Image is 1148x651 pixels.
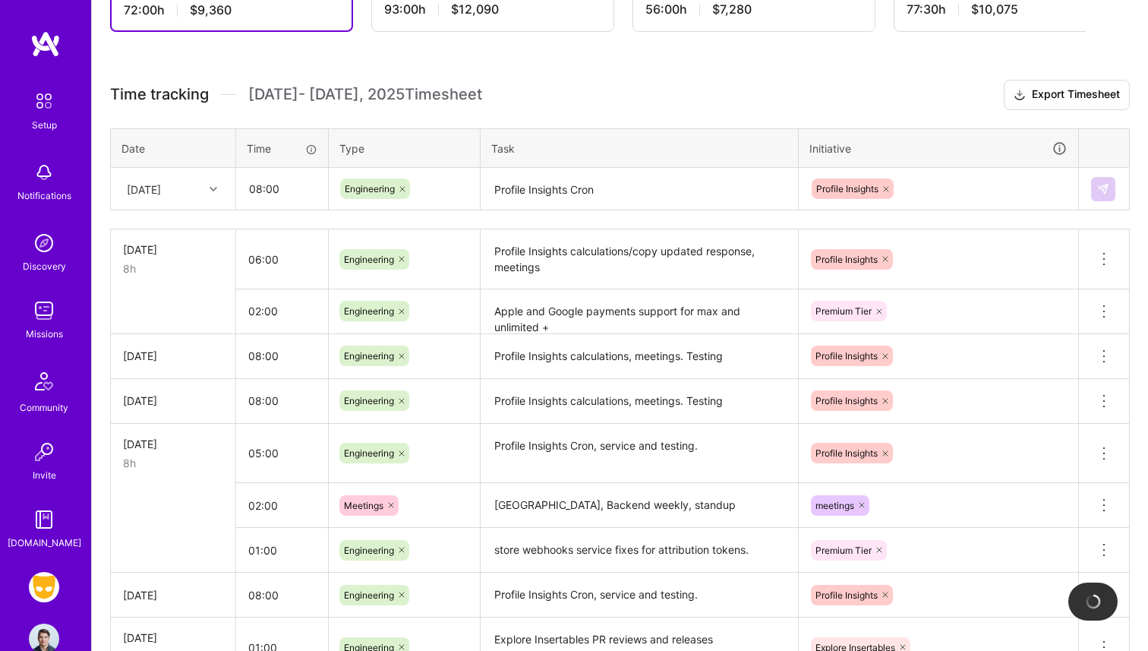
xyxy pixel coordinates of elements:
[124,2,339,18] div: 72:00 h
[29,157,59,188] img: bell
[645,2,863,17] div: 56:00 h
[8,535,81,551] div: [DOMAIN_NAME]
[236,575,328,615] input: HH:MM
[123,630,223,646] div: [DATE]
[1091,177,1117,201] div: null
[29,295,59,326] img: teamwork
[815,545,872,556] span: Premium Tier
[236,381,328,421] input: HH:MM
[236,485,328,526] input: HH:MM
[32,117,57,133] div: Setup
[26,326,63,342] div: Missions
[29,228,59,258] img: discovery
[33,467,56,483] div: Invite
[26,363,62,400] img: Community
[345,183,395,194] span: Engineering
[344,254,394,265] span: Engineering
[123,242,223,258] div: [DATE]
[482,169,796,210] textarea: Profile Insights Cron
[482,336,796,378] textarea: Profile Insights calculations, meetings. Testing
[23,258,66,274] div: Discovery
[482,574,796,616] textarea: Profile Insights Cron, service and testing.
[344,447,394,459] span: Engineering
[236,291,328,331] input: HH:MM
[110,85,209,104] span: Time tracking
[482,291,796,333] textarea: Apple and Google payments support for max and unlimited +
[482,231,796,288] textarea: Profile Insights calculations/copy updated response, meetings
[451,2,499,17] span: $12,090
[123,393,223,409] div: [DATE]
[29,437,59,467] img: Invite
[815,305,872,317] span: Premium Tier
[816,183,878,194] span: Profile Insights
[236,336,328,376] input: HH:MM
[907,2,1124,17] div: 77:30 h
[123,455,223,471] div: 8h
[1097,183,1109,195] img: Submit
[815,500,854,511] span: meetings
[344,305,394,317] span: Engineering
[712,2,752,17] span: $7,280
[248,85,482,104] span: [DATE] - [DATE] , 2025 Timesheet
[1014,87,1026,103] i: icon Download
[815,350,878,362] span: Profile Insights
[29,572,59,602] img: Grindr: Mobile + BE + Cloud
[344,395,394,406] span: Engineering
[123,436,223,452] div: [DATE]
[190,2,232,18] span: $9,360
[344,589,394,601] span: Engineering
[815,254,878,265] span: Profile Insights
[344,350,394,362] span: Engineering
[25,572,63,602] a: Grindr: Mobile + BE + Cloud
[482,381,796,422] textarea: Profile Insights calculations, meetings. Testing
[329,128,481,168] th: Type
[482,529,796,571] textarea: store webhooks service fixes for attribution tokens.
[809,140,1068,157] div: Initiative
[20,400,68,416] div: Community
[344,500,383,511] span: Meetings
[482,425,796,482] textarea: Profile Insights Cron, service and testing.
[815,395,878,406] span: Profile Insights
[236,239,328,280] input: HH:MM
[384,2,601,17] div: 93:00 h
[30,30,61,58] img: logo
[123,348,223,364] div: [DATE]
[236,433,328,473] input: HH:MM
[482,485,796,526] textarea: [GEOGRAPHIC_DATA], Backend weekly, standup
[17,188,71,204] div: Notifications
[127,181,161,197] div: [DATE]
[237,169,327,209] input: HH:MM
[28,85,60,117] img: setup
[815,589,878,601] span: Profile Insights
[247,141,317,156] div: Time
[210,185,217,193] i: icon Chevron
[344,545,394,556] span: Engineering
[971,2,1018,17] span: $10,075
[1004,80,1130,110] button: Export Timesheet
[236,530,328,570] input: HH:MM
[815,447,878,459] span: Profile Insights
[1083,591,1103,611] img: loading
[29,504,59,535] img: guide book
[111,128,236,168] th: Date
[123,261,223,277] div: 8h
[123,587,223,603] div: [DATE]
[481,128,799,168] th: Task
